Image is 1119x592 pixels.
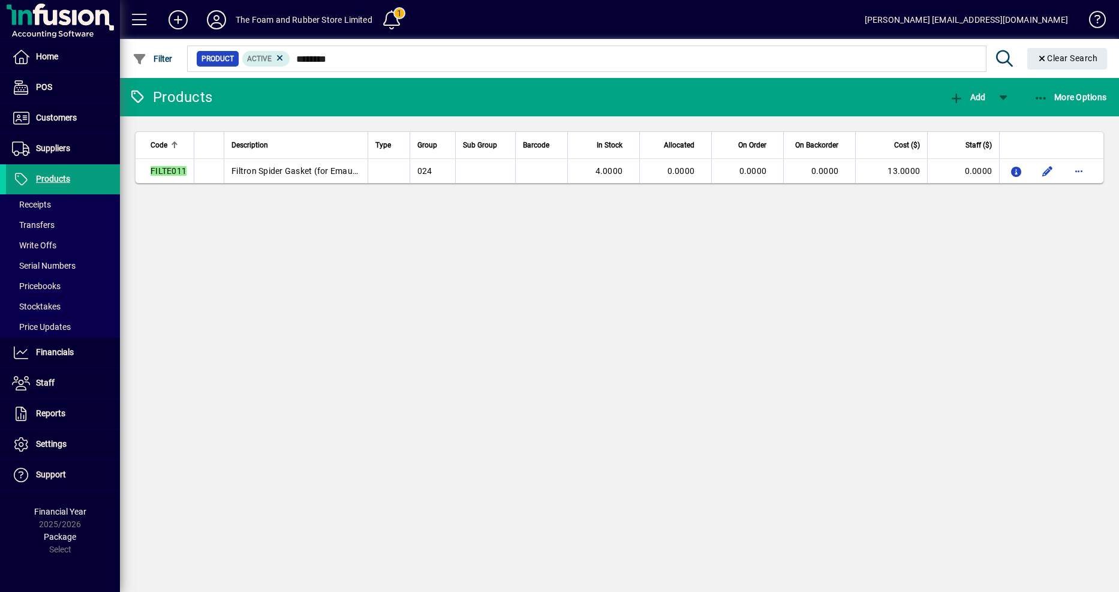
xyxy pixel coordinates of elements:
[463,139,508,152] div: Sub Group
[36,378,55,387] span: Staff
[667,166,695,176] span: 0.0000
[36,143,70,153] span: Suppliers
[247,55,272,63] span: Active
[1034,92,1107,102] span: More Options
[133,54,173,64] span: Filter
[6,338,120,368] a: Financials
[197,9,236,31] button: Profile
[647,139,705,152] div: Allocated
[12,281,61,291] span: Pricebooks
[1037,53,1098,63] span: Clear Search
[6,103,120,133] a: Customers
[6,429,120,459] a: Settings
[36,408,65,418] span: Reports
[6,399,120,429] a: Reports
[201,53,234,65] span: Product
[12,200,51,209] span: Receipts
[6,317,120,337] a: Price Updates
[34,507,86,516] span: Financial Year
[6,368,120,398] a: Staff
[6,215,120,235] a: Transfers
[575,139,633,152] div: In Stock
[36,52,58,61] span: Home
[417,139,437,152] span: Group
[159,9,197,31] button: Add
[795,139,838,152] span: On Backorder
[236,10,372,29] div: The Foam and Rubber Store Limited
[1080,2,1104,41] a: Knowledge Base
[894,139,920,152] span: Cost ($)
[949,92,985,102] span: Add
[417,139,448,152] div: Group
[12,322,71,332] span: Price Updates
[12,261,76,271] span: Serial Numbers
[6,256,120,276] a: Serial Numbers
[231,139,268,152] span: Description
[6,194,120,215] a: Receipts
[6,276,120,296] a: Pricebooks
[865,10,1068,29] div: [PERSON_NAME] [EMAIL_ADDRESS][DOMAIN_NAME]
[1069,161,1088,181] button: More options
[242,51,290,67] mat-chip: Activation Status: Active
[36,113,77,122] span: Customers
[523,139,549,152] span: Barcode
[595,166,623,176] span: 4.0000
[151,139,167,152] span: Code
[375,139,391,152] span: Type
[6,296,120,317] a: Stocktakes
[1031,86,1110,108] button: More Options
[6,73,120,103] a: POS
[375,139,402,152] div: Type
[1027,48,1108,70] button: Clear
[36,174,70,184] span: Products
[36,439,67,449] span: Settings
[12,302,61,311] span: Stocktakes
[664,139,694,152] span: Allocated
[855,159,927,183] td: 13.0000
[44,532,76,542] span: Package
[231,166,407,176] span: Filtron Spider Gasket (for Emaux 40mm MPV)
[791,139,849,152] div: On Backorder
[36,470,66,479] span: Support
[946,86,988,108] button: Add
[523,139,560,152] div: Barcode
[417,166,432,176] span: 024
[151,139,186,152] div: Code
[12,241,56,250] span: Write Offs
[1038,161,1057,181] button: Edit
[739,166,767,176] span: 0.0000
[129,88,212,107] div: Products
[597,139,622,152] span: In Stock
[965,139,992,152] span: Staff ($)
[811,166,839,176] span: 0.0000
[463,139,497,152] span: Sub Group
[6,134,120,164] a: Suppliers
[738,139,766,152] span: On Order
[927,159,999,183] td: 0.0000
[130,48,176,70] button: Filter
[36,347,74,357] span: Financials
[231,139,360,152] div: Description
[36,82,52,92] span: POS
[6,235,120,256] a: Write Offs
[151,166,186,176] em: FILTE011
[6,460,120,490] a: Support
[719,139,777,152] div: On Order
[12,220,55,230] span: Transfers
[6,42,120,72] a: Home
